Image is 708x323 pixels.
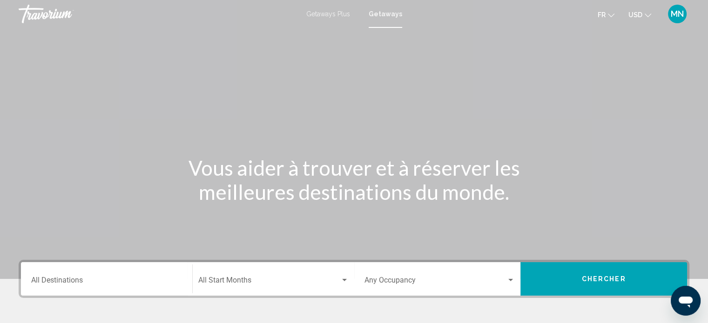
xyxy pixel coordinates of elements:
[598,8,614,21] button: Change language
[628,8,651,21] button: Change currency
[520,262,687,296] button: Chercher
[671,286,701,316] iframe: Bouton de lancement de la fenêtre de messagerie
[306,10,350,18] a: Getaways Plus
[598,11,606,19] span: fr
[582,276,626,283] span: Chercher
[671,9,684,19] span: MN
[180,156,529,204] h1: Vous aider à trouver et à réserver les meilleures destinations du monde.
[19,5,297,23] a: Travorium
[628,11,642,19] span: USD
[21,262,687,296] div: Search widget
[665,4,689,24] button: User Menu
[369,10,402,18] a: Getaways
